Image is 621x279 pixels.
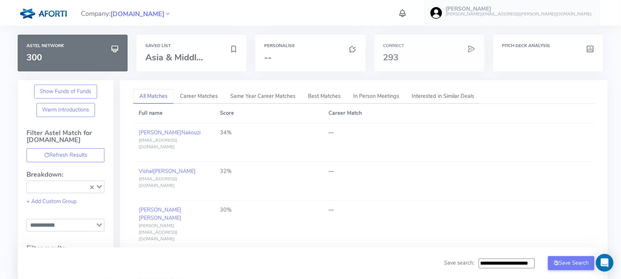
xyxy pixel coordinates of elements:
[214,104,323,123] th: Score
[145,43,238,48] h6: Saved List
[26,171,104,179] h4: Breakdown:
[444,259,475,266] span: Save search:
[34,85,97,99] button: Show Funds of Funds
[26,245,104,252] h4: Filter results:
[596,254,614,272] div: Open Intercom Messenger
[139,214,181,222] span: [PERSON_NAME]
[264,43,356,48] h6: Personalise
[26,219,104,232] div: Search for option
[139,223,177,242] span: [PERSON_NAME][EMAIL_ADDRESS][DOMAIN_NAME]
[36,103,95,117] button: Warm Introductions
[139,137,177,150] span: [EMAIL_ADDRESS][DOMAIN_NAME]
[35,183,88,191] input: Search for option
[110,9,164,18] a: [DOMAIN_NAME]
[502,43,595,48] h6: Pitch Deck Analysis
[347,89,405,104] a: In Person Meetings
[139,206,181,222] a: [PERSON_NAME][PERSON_NAME]
[220,129,318,137] div: 34%
[139,129,201,136] a: [PERSON_NAME]Nakouzi
[383,52,399,63] span: 293
[230,92,295,100] span: Same Year Career Matches
[220,206,318,214] div: 30%
[302,89,347,104] a: Best Matches
[323,201,594,254] td: —
[26,52,42,63] span: 300
[353,92,399,100] span: In Person Meetings
[180,92,218,100] span: Career Matches
[90,183,94,191] button: Clear Selected
[145,52,203,63] span: Asia & Middl...
[323,104,594,123] th: Career Match
[133,104,214,123] th: Full name
[139,92,167,100] span: All Matches
[548,256,595,270] button: Save Search
[308,92,341,100] span: Best Matches
[26,198,77,205] a: + Add Custom Group
[110,9,164,19] span: [DOMAIN_NAME]
[446,12,592,17] h6: [PERSON_NAME][EMAIL_ADDRESS][PERSON_NAME][DOMAIN_NAME]
[405,89,480,104] a: Interested in Similar Deals
[26,130,104,149] h4: Filter Astel Match for [DOMAIN_NAME]
[224,89,302,104] a: Same Year Career Matches
[264,52,272,63] span: --
[383,43,476,48] h6: Connect
[139,167,196,175] a: Vishal[PERSON_NAME]
[181,129,201,136] span: Nakouzi
[323,123,594,162] td: —
[430,7,442,19] img: user-image
[153,167,196,175] span: [PERSON_NAME]
[81,7,171,20] span: Company:
[26,43,119,48] h6: Astel Network
[446,6,592,12] h5: [PERSON_NAME]
[323,162,594,201] td: —
[26,148,104,162] button: Refresh Results
[26,181,104,193] div: Search for option
[174,89,224,104] a: Career Matches
[220,167,318,176] div: 32%
[28,221,95,230] input: Search for option
[133,89,174,104] a: All Matches
[412,92,474,100] span: Interested in Similar Deals
[139,176,177,188] span: [EMAIL_ADDRESS][DOMAIN_NAME]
